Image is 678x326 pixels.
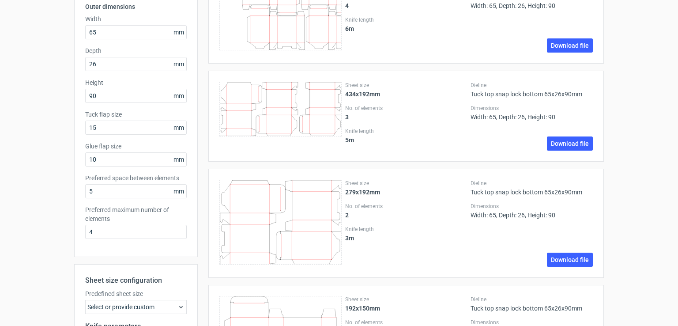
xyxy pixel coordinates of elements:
[471,319,593,326] label: Dimensions
[85,174,187,182] label: Preferred space between elements
[85,78,187,87] label: Height
[345,136,354,144] strong: 5 m
[345,82,467,89] label: Sheet size
[345,91,380,98] strong: 434x192mm
[471,203,593,210] label: Dimensions
[345,212,349,219] strong: 2
[171,153,186,166] span: mm
[471,296,593,303] label: Dieline
[85,15,187,23] label: Width
[345,319,467,326] label: No. of elements
[345,203,467,210] label: No. of elements
[171,185,186,198] span: mm
[171,57,186,71] span: mm
[345,2,349,9] strong: 4
[345,180,467,187] label: Sheet size
[171,121,186,134] span: mm
[85,46,187,55] label: Depth
[345,25,354,32] strong: 6 m
[171,26,186,39] span: mm
[471,296,593,312] div: Tuck top snap lock bottom 65x26x90mm
[171,89,186,102] span: mm
[547,253,593,267] a: Download file
[85,289,187,298] label: Predefined sheet size
[85,275,187,286] h2: Sheet size configuration
[345,235,354,242] strong: 3 m
[345,105,467,112] label: No. of elements
[345,114,349,121] strong: 3
[85,300,187,314] div: Select or provide custom
[345,16,467,23] label: Knife length
[345,305,380,312] strong: 192x150mm
[85,2,187,11] h3: Outer dimensions
[85,205,187,223] label: Preferred maximum number of elements
[471,82,593,98] div: Tuck top snap lock bottom 65x26x90mm
[471,180,593,196] div: Tuck top snap lock bottom 65x26x90mm
[471,82,593,89] label: Dieline
[345,296,467,303] label: Sheet size
[345,226,467,233] label: Knife length
[471,203,593,219] div: Width: 65, Depth: 26, Height: 90
[547,38,593,53] a: Download file
[85,142,187,151] label: Glue flap size
[471,180,593,187] label: Dieline
[345,128,467,135] label: Knife length
[547,136,593,151] a: Download file
[345,189,380,196] strong: 279x192mm
[85,110,187,119] label: Tuck flap size
[471,105,593,112] label: Dimensions
[471,105,593,121] div: Width: 65, Depth: 26, Height: 90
